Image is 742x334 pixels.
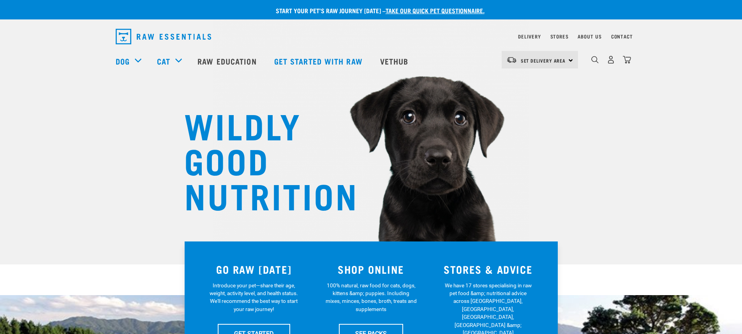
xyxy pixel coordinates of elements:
img: Raw Essentials Logo [116,29,211,44]
h3: GO RAW [DATE] [200,263,308,275]
a: Get started with Raw [266,45,372,77]
img: home-icon@2x.png [623,56,631,64]
p: 100% natural, raw food for cats, dogs, kittens &amp; puppies. Including mixes, minces, bones, bro... [325,282,417,313]
a: Contact [611,35,633,38]
a: Dog [116,55,130,67]
img: home-icon-1@2x.png [591,56,599,63]
img: user.png [607,56,615,64]
a: Delivery [518,35,541,38]
span: Set Delivery Area [521,59,566,62]
a: Cat [157,55,170,67]
h1: WILDLY GOOD NUTRITION [184,107,340,212]
a: About Us [578,35,601,38]
img: van-moving.png [506,56,517,63]
a: Stores [550,35,569,38]
nav: dropdown navigation [109,26,633,47]
p: Introduce your pet—share their age, weight, activity level, and health status. We'll recommend th... [208,282,300,313]
a: take our quick pet questionnaire. [386,9,485,12]
a: Vethub [372,45,418,77]
h3: SHOP ONLINE [317,263,425,275]
a: Raw Education [190,45,266,77]
h3: STORES & ADVICE [434,263,542,275]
